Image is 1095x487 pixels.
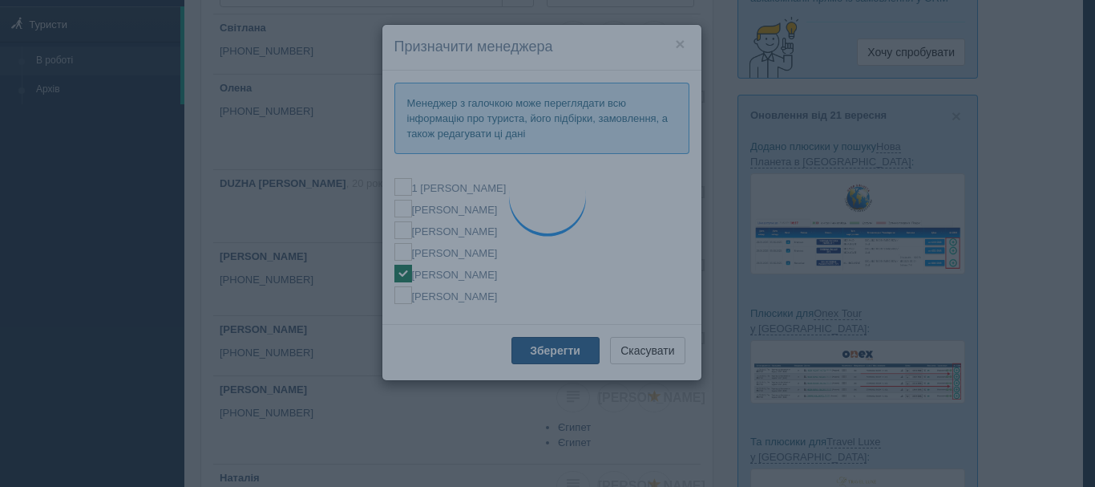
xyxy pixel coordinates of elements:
[394,243,689,261] label: [PERSON_NAME]
[394,265,689,282] label: [PERSON_NAME]
[394,37,689,58] h4: Призначити менеджера
[394,286,689,304] label: [PERSON_NAME]
[394,83,689,154] div: Менеджер з галочкою може переглядати всю інформацію про туриста, його підбірки, замовлення, а так...
[394,221,689,239] label: [PERSON_NAME]
[394,200,689,217] label: [PERSON_NAME]
[675,35,685,52] button: ×
[610,337,685,364] button: Скасувати
[394,178,689,196] label: 1 [PERSON_NAME]
[511,337,600,364] button: Зберегти
[530,344,580,357] b: Зберегти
